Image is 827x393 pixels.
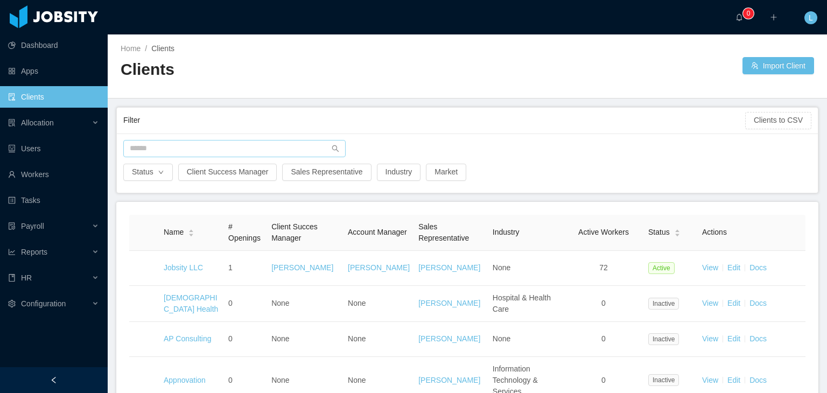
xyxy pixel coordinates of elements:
[21,299,66,308] span: Configuration
[224,322,267,357] td: 0
[121,59,467,81] h2: Clients
[8,119,16,127] i: icon: solution
[493,293,551,313] span: Hospital & Health Care
[727,263,740,272] a: Edit
[702,263,718,272] a: View
[749,299,767,307] a: Docs
[164,263,203,272] a: Jobsity LLC
[8,222,16,230] i: icon: file-protect
[648,227,670,238] span: Status
[224,286,267,322] td: 0
[743,8,754,19] sup: 0
[8,138,99,159] a: icon: robotUsers
[8,34,99,56] a: icon: pie-chartDashboard
[749,263,767,272] a: Docs
[8,190,99,211] a: icon: profileTasks
[228,222,261,242] span: # Openings
[749,376,767,384] a: Docs
[493,263,510,272] span: None
[493,228,520,236] span: Industry
[134,257,155,279] img: dc41d540-fa30-11e7-b498-73b80f01daf1_657caab8ac997-400w.png
[348,263,410,272] a: [PERSON_NAME]
[123,164,173,181] button: Statusicon: down
[21,222,44,230] span: Payroll
[271,299,289,307] span: None
[123,110,745,130] div: Filter
[164,227,184,238] span: Name
[563,251,644,286] td: 72
[188,228,194,235] div: Sort
[377,164,421,181] button: Industry
[770,13,777,21] i: icon: plus
[702,299,718,307] a: View
[151,44,174,53] span: Clients
[164,376,206,384] a: Appnovation
[648,298,679,310] span: Inactive
[348,334,366,343] span: None
[8,274,16,282] i: icon: book
[134,293,155,314] img: 6a8e90c0-fa44-11e7-aaa7-9da49113f530_5a5d50e77f870-400w.png
[134,369,155,391] img: 6a96eda0-fa44-11e7-9f69-c143066b1c39_5a5d5161a4f93-400w.png
[426,164,466,181] button: Market
[702,376,718,384] a: View
[749,334,767,343] a: Docs
[348,228,407,236] span: Account Manager
[702,334,718,343] a: View
[702,228,727,236] span: Actions
[674,228,680,231] i: icon: caret-up
[578,228,629,236] span: Active Workers
[271,334,289,343] span: None
[164,334,211,343] a: AP Consulting
[727,334,740,343] a: Edit
[134,328,155,350] img: 6a95fc60-fa44-11e7-a61b-55864beb7c96_5a5d513336692-400w.png
[348,376,366,384] span: None
[648,374,679,386] span: Inactive
[8,248,16,256] i: icon: line-chart
[8,164,99,185] a: icon: userWorkers
[563,286,644,322] td: 0
[188,228,194,231] i: icon: caret-up
[418,376,480,384] a: [PERSON_NAME]
[271,376,289,384] span: None
[418,299,480,307] a: [PERSON_NAME]
[348,299,366,307] span: None
[809,11,813,24] span: L
[745,112,811,129] button: Clients to CSV
[418,222,469,242] span: Sales Representative
[145,44,147,53] span: /
[188,232,194,235] i: icon: caret-down
[735,13,743,21] i: icon: bell
[8,300,16,307] i: icon: setting
[648,262,675,274] span: Active
[418,334,480,343] a: [PERSON_NAME]
[563,322,644,357] td: 0
[727,376,740,384] a: Edit
[8,60,99,82] a: icon: appstoreApps
[178,164,277,181] button: Client Success Manager
[493,334,510,343] span: None
[742,57,814,74] button: icon: usergroup-addImport Client
[21,248,47,256] span: Reports
[674,228,681,235] div: Sort
[418,263,480,272] a: [PERSON_NAME]
[282,164,371,181] button: Sales Representative
[674,232,680,235] i: icon: caret-down
[8,86,99,108] a: icon: auditClients
[121,44,141,53] a: Home
[271,263,333,272] a: [PERSON_NAME]
[648,333,679,345] span: Inactive
[21,273,32,282] span: HR
[332,145,339,152] i: icon: search
[164,293,218,313] a: [DEMOGRAPHIC_DATA] Health
[271,222,318,242] span: Client Succes Manager
[727,299,740,307] a: Edit
[228,263,233,272] span: 1
[21,118,54,127] span: Allocation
